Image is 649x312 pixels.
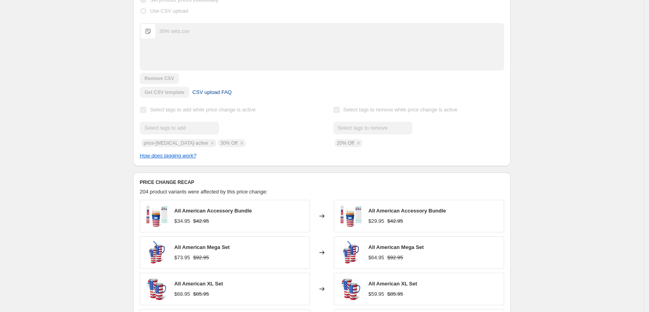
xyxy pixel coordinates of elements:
span: All American Mega Set [368,244,424,250]
div: $73.95 [174,254,190,262]
strike: $85.95 [193,290,209,298]
img: swig-life-signature-insulated-stainless-steel-xl-set-32oz-tumbler-22oz-travel-mug-all-american-ma... [338,277,362,301]
span: All American Accessory Bundle [368,208,446,214]
strike: $92.95 [193,254,209,262]
a: CSV upload FAQ [188,86,237,99]
div: $64.95 [368,254,384,262]
h6: PRICE CHANGE RECAP [140,179,504,186]
span: Use CSV upload [150,8,188,14]
strike: $42.95 [193,217,209,225]
input: Select tags to add [140,122,219,134]
span: All American XL Set [174,281,223,287]
span: Select tags to remove while price change is active [343,107,458,113]
div: $59.95 [368,290,384,298]
span: All American Mega Set [174,244,230,250]
div: $29.95 [368,217,384,225]
span: All American Accessory Bundle [174,208,252,214]
strike: $42.95 [387,217,403,225]
div: 30% sets.csv [159,27,190,35]
strike: $92.95 [387,254,403,262]
img: swig-life-signature-insulated-stainless-steel-mega-set-32oz-tumbler-40oz-mega-mug-all-american-ma... [338,241,362,264]
img: swig-life-signature-insulated-stainless-steel-mega-set-32oz-tumbler-40oz-mega-mug-all-american-ma... [144,241,168,264]
strike: $85.95 [387,290,403,298]
img: swig-life-signature-insulated-neoprene-reusable-straws-straw-topper-accessory-bundle-all-american... [338,204,362,228]
span: All American XL Set [368,281,417,287]
img: swig-life-signature-insulated-neoprene-reusable-straws-straw-topper-accessory-bundle-all-american... [144,204,168,228]
input: Select tags to remove [333,122,412,134]
span: 204 product variants were affected by this price change: [140,189,268,195]
a: How does tagging work? [140,153,196,159]
img: swig-life-signature-insulated-stainless-steel-xl-set-32oz-tumbler-22oz-travel-mug-all-american-ma... [144,277,168,301]
span: CSV upload FAQ [193,88,232,96]
div: $34.95 [174,217,190,225]
div: $68.95 [174,290,190,298]
span: Select tags to add while price change is active [150,107,256,113]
